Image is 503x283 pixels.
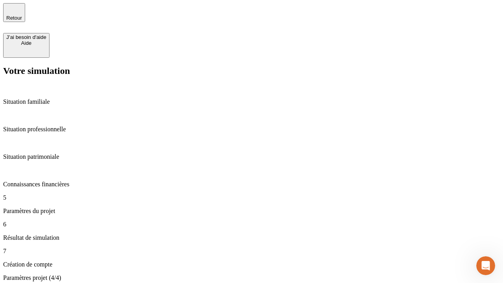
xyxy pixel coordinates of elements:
button: J’ai besoin d'aideAide [3,33,50,58]
span: Retour [6,15,22,21]
div: Aide [6,40,46,46]
p: Situation professionnelle [3,126,500,133]
p: 7 [3,248,500,255]
div: J’ai besoin d'aide [6,34,46,40]
p: 6 [3,221,500,228]
p: Paramètres du projet [3,208,500,215]
p: Création de compte [3,261,500,268]
p: Situation patrimoniale [3,153,500,160]
h2: Votre simulation [3,66,500,76]
p: Connaissances financières [3,181,500,188]
button: Retour [3,3,25,22]
p: 5 [3,194,500,201]
p: Paramètres projet (4/4) [3,274,500,281]
p: Situation familiale [3,98,500,105]
iframe: Intercom live chat [476,256,495,275]
p: Résultat de simulation [3,234,500,241]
